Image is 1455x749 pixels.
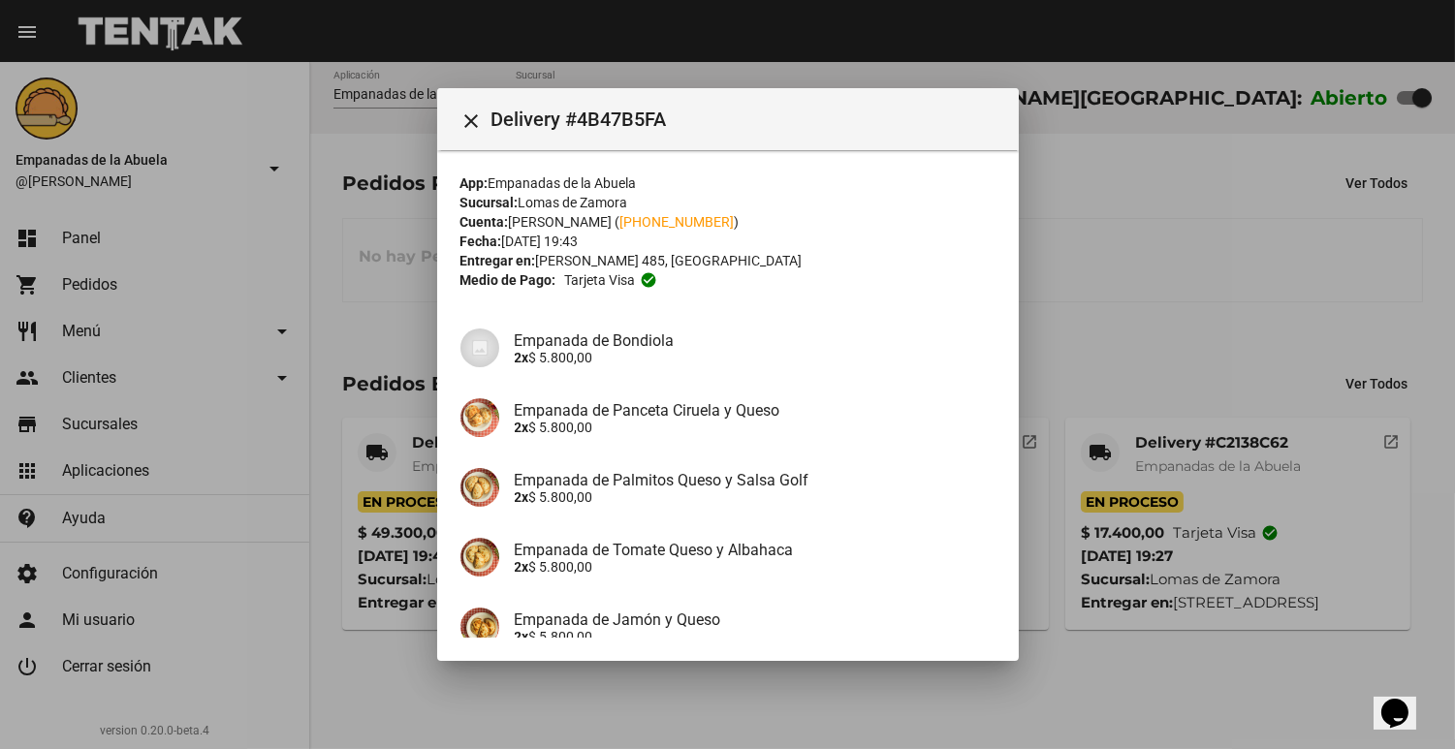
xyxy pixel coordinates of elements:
[460,232,996,251] div: [DATE] 19:43
[460,538,499,577] img: b2392df3-fa09-40df-9618-7e8db6da82b5.jpg
[515,331,996,350] h4: Empanada de Bondiola
[515,610,996,629] h4: Empanada de Jamón y Queso
[515,350,996,365] p: $ 5.800,00
[460,251,996,270] div: [PERSON_NAME] 485, [GEOGRAPHIC_DATA]
[515,559,996,575] p: $ 5.800,00
[460,270,556,290] strong: Medio de Pago:
[460,212,996,232] div: [PERSON_NAME] ( )
[453,100,491,139] button: Cerrar
[460,328,499,367] img: 07c47add-75b0-4ce5-9aba-194f44787723.jpg
[491,104,1003,135] span: Delivery #4B47B5FA
[460,234,502,249] strong: Fecha:
[515,350,529,365] b: 2x
[515,629,529,644] b: 2x
[515,401,996,420] h4: Empanada de Panceta Ciruela y Queso
[515,471,996,489] h4: Empanada de Palmitos Queso y Salsa Golf
[460,608,499,646] img: 72c15bfb-ac41-4ae4-a4f2-82349035ab42.jpg
[620,214,735,230] a: [PHONE_NUMBER]
[460,175,489,191] strong: App:
[515,541,996,559] h4: Empanada de Tomate Queso y Albahaca
[640,271,657,289] mat-icon: check_circle
[460,195,519,210] strong: Sucursal:
[564,270,635,290] span: Tarjeta visa
[460,193,996,212] div: Lomas de Zamora
[460,398,499,437] img: a07d0382-12a7-4aaa-a9a8-9d363701184e.jpg
[515,629,996,644] p: $ 5.800,00
[515,489,996,505] p: $ 5.800,00
[460,214,509,230] strong: Cuenta:
[515,489,529,505] b: 2x
[515,559,529,575] b: 2x
[460,253,536,268] strong: Entregar en:
[460,109,484,133] mat-icon: Cerrar
[460,468,499,507] img: 23889947-f116-4e8f-977b-138207bb6e24.jpg
[460,173,996,193] div: Empanadas de la Abuela
[515,420,996,435] p: $ 5.800,00
[515,420,529,435] b: 2x
[1374,671,1436,730] iframe: chat widget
